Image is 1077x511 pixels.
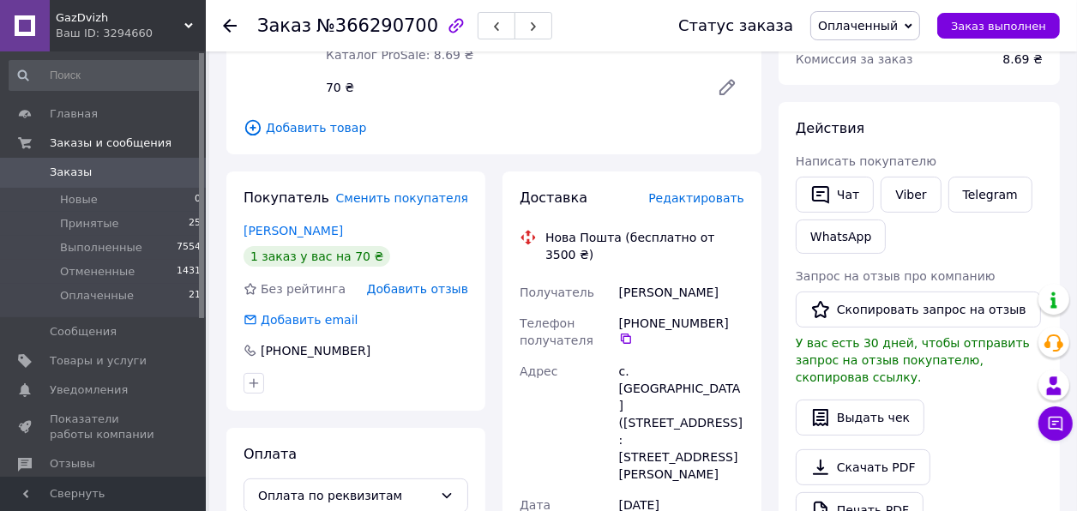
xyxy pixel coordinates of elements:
span: Заказы и сообщения [50,135,171,151]
span: Показатели работы компании [50,412,159,442]
button: Выдать чек [796,400,924,436]
span: Отзывы [50,456,95,472]
a: Telegram [948,177,1032,213]
span: Отмененные [60,264,135,280]
button: Скопировать запрос на отзыв [796,292,1041,328]
div: Вернуться назад [223,17,237,34]
div: [PHONE_NUMBER] [259,342,372,359]
span: 7554 [177,240,201,255]
span: Действия [796,120,864,136]
span: Сообщения [50,324,117,340]
button: Чат [796,177,874,213]
span: 21 [189,288,201,304]
span: Покупатель [244,189,329,206]
span: Написать покупателю [796,154,936,168]
span: GazDvizh [56,10,184,26]
span: Заказ [257,15,311,36]
span: Оплаченный [818,19,898,33]
span: Каталог ProSale: 8.69 ₴ [326,48,473,62]
a: Редактировать [710,70,744,105]
a: [PERSON_NAME] [244,224,343,237]
span: Сменить покупателя [336,191,468,205]
span: Без рейтинга [261,282,346,296]
span: Товары и услуги [50,353,147,369]
span: Комиссия за заказ [796,52,913,66]
span: Уведомления [50,382,128,398]
span: Адрес [520,364,557,378]
div: 1 заказ у вас на 70 ₴ [244,246,390,267]
input: Поиск [9,60,202,91]
span: Получатель [520,286,594,299]
span: Запрос на отзыв про компанию [796,269,996,283]
span: Выполненные [60,240,142,255]
span: Телефон получателя [520,316,593,347]
span: Добавить отзыв [367,282,468,296]
span: Доставка [520,189,587,206]
span: Добавить товар [244,118,744,137]
button: Заказ выполнен [937,13,1060,39]
span: 1431 [177,264,201,280]
a: Скачать PDF [796,449,930,485]
div: 70 ₴ [319,75,703,99]
span: Принятые [60,216,119,231]
span: Главная [50,106,98,122]
span: Заказ выполнен [951,20,1046,33]
span: 8.69 ₴ [1003,52,1043,66]
a: WhatsApp [796,219,886,254]
div: Нова Пошта (бесплатно от 3500 ₴) [541,229,749,263]
button: Чат с покупателем [1038,406,1073,441]
span: 0 [195,192,201,207]
span: 25 [189,216,201,231]
span: Оплата [244,446,297,462]
div: [PERSON_NAME] [616,277,748,308]
div: с. [GEOGRAPHIC_DATA] ([STREET_ADDRESS]: [STREET_ADDRESS][PERSON_NAME] [616,356,748,490]
span: Редактировать [648,191,744,205]
div: Статус заказа [678,17,793,34]
div: Ваш ID: 3294660 [56,26,206,41]
span: Оплаченные [60,288,134,304]
div: Добавить email [259,311,360,328]
div: [PHONE_NUMBER] [619,315,744,346]
span: У вас есть 30 дней, чтобы отправить запрос на отзыв покупателю, скопировав ссылку. [796,336,1030,384]
span: Заказы [50,165,92,180]
a: Viber [881,177,941,213]
span: Оплата по реквизитам [258,486,433,505]
div: Добавить email [242,311,360,328]
span: №366290700 [316,15,438,36]
span: Новые [60,192,98,207]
